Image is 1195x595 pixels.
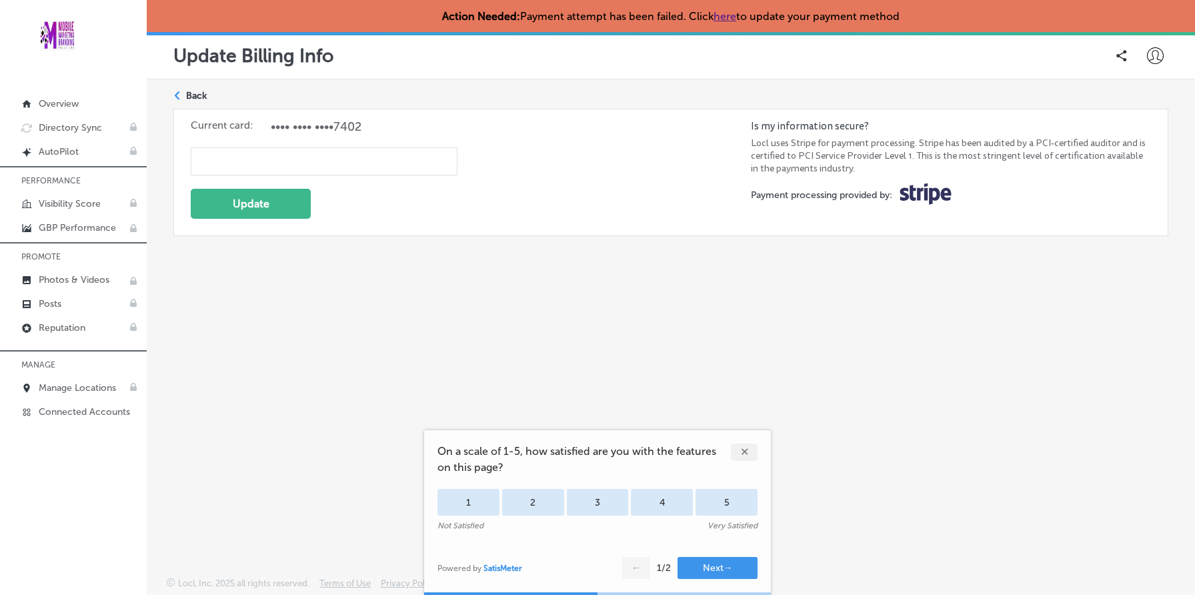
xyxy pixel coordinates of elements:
[173,45,333,67] p: Update Billing Info
[319,578,371,595] a: Terms of Use
[198,155,450,166] iframe: Secure card payment input frame
[39,406,130,418] p: Connected Accounts
[751,189,892,201] label: Payment processing provided by:
[622,557,650,579] button: ←
[437,564,522,573] div: Powered by
[731,444,758,461] div: ✕
[567,489,629,516] div: 3
[39,198,101,209] p: Visibility Score
[437,444,731,476] span: On a scale of 1-5, how satisfied are you with the features on this page?
[437,489,499,516] div: 1
[657,562,671,574] div: 1 / 2
[751,119,1151,133] label: Is my information secure?
[751,137,1151,175] label: Locl uses Stripe for payment processing. Stripe has been audited by a PCI-certified auditor and i...
[39,274,109,285] p: Photos & Videos
[631,489,693,516] div: 4
[442,10,900,23] p: Payment attempt has been failed. Click to update your payment method
[502,489,564,516] div: 2
[708,521,758,530] div: Very Satisfied
[39,222,116,233] p: GBP Performance
[21,17,95,51] img: b227c32d-6a76-4b3e-9656-665d3eac4f87mitasquarerealsmalllogo.png
[39,322,85,334] p: Reputation
[714,10,736,23] a: here
[696,489,758,516] div: 5
[437,521,483,530] div: Not Satisfied
[39,146,79,157] p: AutoPilot
[39,298,61,310] p: Posts
[678,557,758,579] button: Next→
[191,119,271,134] label: Current card:
[483,564,522,573] a: SatisMeter
[39,382,116,394] p: Manage Locations
[191,189,311,219] button: Update
[39,98,79,109] p: Overview
[178,578,309,588] p: Locl, Inc. 2025 all rights reserved.
[186,90,207,101] p: Back
[381,578,436,595] a: Privacy Policy
[39,122,102,133] p: Directory Sync
[442,10,520,23] strong: Action Needed:
[173,89,207,102] a: Back
[271,119,361,134] span: •••• •••• •••• 7402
